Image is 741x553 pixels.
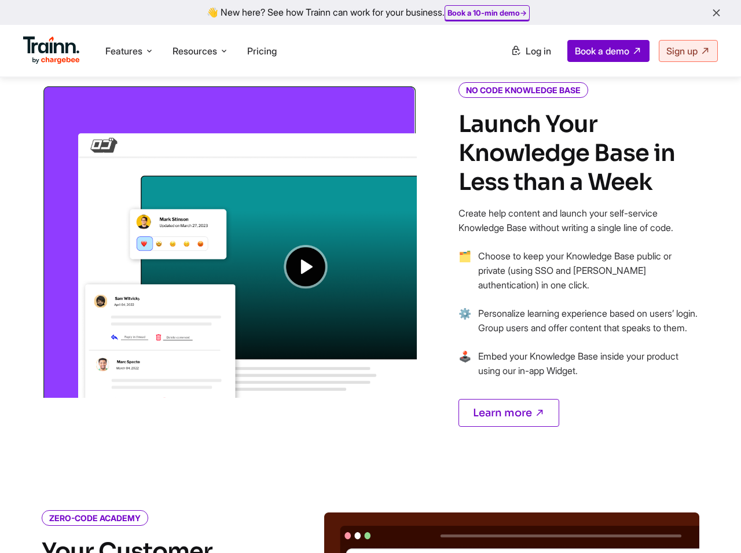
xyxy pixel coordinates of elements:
span: Resources [173,45,217,57]
a: Sign up [659,40,718,62]
span: Features [105,45,142,57]
a: Learn more [458,399,559,427]
p: Personalize learning experience based on users’ login. Group users and offer content that speaks ... [478,306,699,335]
i: NO CODE KNOWLEDGE BASE [458,82,588,98]
p: Embed your Knowledge Base inside your product using our in-app Widget. [478,349,699,378]
a: Log in [504,41,558,61]
span: Book a demo [575,45,629,57]
span: → [458,349,471,392]
span: Log in [526,45,551,57]
a: Pricing [247,45,277,57]
span: Sign up [666,45,698,57]
a: Book a 10-min demo→ [447,8,527,17]
a: Book a demo [567,40,650,62]
span: → [458,249,471,306]
p: Choose to keep your Knowledge Base public or private (using SSO and [PERSON_NAME] authentication)... [478,249,699,292]
img: Trainn Logo [23,36,80,64]
iframe: Chat Widget [683,497,741,553]
i: ZERO-CODE ACADEMY [42,510,148,526]
h4: Launch Your Knowledge Base in Less than a Week [458,110,699,197]
b: Book a 10-min demo [447,8,520,17]
div: 👋 New here? See how Trainn can work for your business. [7,7,734,18]
img: Group videos into a Video Hub [42,85,417,398]
p: Create help content and launch your self-service Knowledge Base without writing a single line of ... [458,206,699,235]
span: → [458,306,471,349]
